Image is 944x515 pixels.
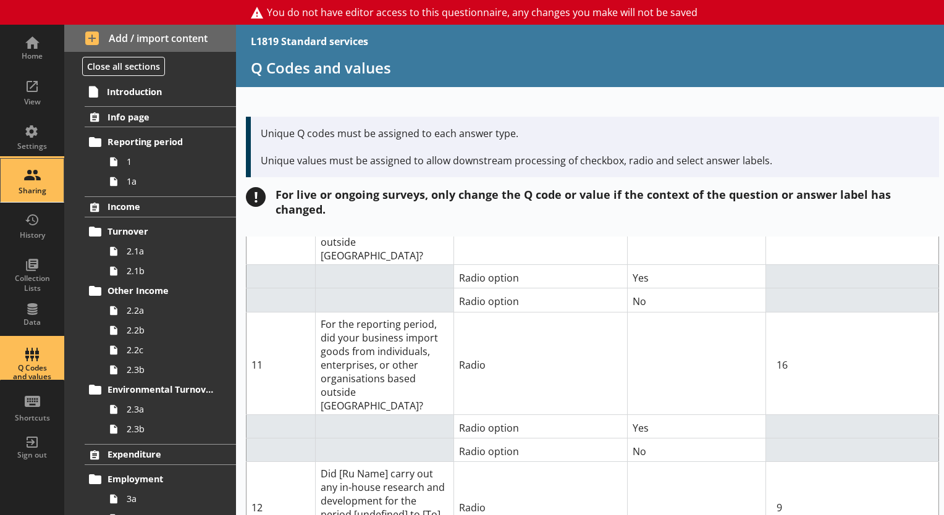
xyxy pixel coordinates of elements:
[127,245,219,257] span: 2.1a
[11,317,54,327] div: Data
[90,281,236,380] li: Other Income2.2a2.2b2.2c2.3b
[454,414,627,438] td: Radio option
[85,196,236,217] a: Income
[11,97,54,107] div: View
[107,448,214,460] span: Expenditure
[11,141,54,151] div: Settings
[107,136,214,148] span: Reporting period
[127,304,219,316] span: 2.2a
[127,175,219,187] span: 1a
[64,106,236,191] li: Info pageReporting period11a
[64,196,236,439] li: IncomeTurnover2.1a2.1bOther Income2.2a2.2b2.2c2.3bEnvironmental Turnover2.3a2.3b
[127,364,219,375] span: 2.3b
[107,473,214,485] span: Employment
[127,423,219,435] span: 2.3b
[85,132,236,152] a: Reporting period
[261,127,929,167] p: Unique Q codes must be assigned to each answer type. Unique values must be assigned to allow down...
[107,383,214,395] span: Environmental Turnover
[127,344,219,356] span: 2.2c
[11,413,54,423] div: Shortcuts
[11,274,54,293] div: Collection Lists
[104,172,236,191] a: 1a
[90,380,236,439] li: Environmental Turnover2.3a2.3b
[454,264,627,288] td: Radio option
[82,57,165,76] button: Close all sections
[11,230,54,240] div: History
[85,444,236,465] a: Expenditure
[107,285,214,296] span: Other Income
[11,51,54,61] div: Home
[454,438,627,462] td: Radio option
[11,450,54,460] div: Sign out
[85,222,236,241] a: Turnover
[316,312,454,414] td: For the reporting period, did your business import goods from individuals, enterprises, or other ...
[104,261,236,281] a: 2.1b
[454,312,627,414] td: Radio
[84,82,236,101] a: Introduction
[85,31,216,45] span: Add / import content
[127,493,219,505] span: 3a
[64,25,236,52] button: Add / import content
[627,414,765,438] td: Yes
[104,489,236,509] a: 3a
[107,86,214,98] span: Introduction
[246,187,266,207] div: !
[247,312,316,414] td: 11
[127,403,219,415] span: 2.3a
[104,241,236,261] a: 2.1a
[276,187,939,217] div: For live or ongoing surveys, only change the Q code or value if the context of the question or an...
[104,400,236,419] a: 2.3a
[90,222,236,281] li: Turnover2.1a2.1b
[127,265,219,277] span: 2.1b
[85,106,236,127] a: Info page
[627,438,765,462] td: No
[104,301,236,320] a: 2.2a
[11,364,54,382] div: Q Codes and values
[627,288,765,312] td: No
[251,35,368,48] div: L1819 Standard services
[107,201,214,212] span: Income
[104,360,236,380] a: 2.3b
[11,186,54,196] div: Sharing
[771,353,933,377] input: QCode input field
[107,111,214,123] span: Info page
[104,340,236,360] a: 2.2c
[454,288,627,312] td: Radio option
[85,469,236,489] a: Employment
[104,320,236,340] a: 2.2b
[627,264,765,288] td: Yes
[90,132,236,191] li: Reporting period11a
[85,380,236,400] a: Environmental Turnover
[251,58,929,77] h1: Q Codes and values
[127,156,219,167] span: 1
[104,152,236,172] a: 1
[85,281,236,301] a: Other Income
[107,225,214,237] span: Turnover
[127,324,219,336] span: 2.2b
[104,419,236,439] a: 2.3b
